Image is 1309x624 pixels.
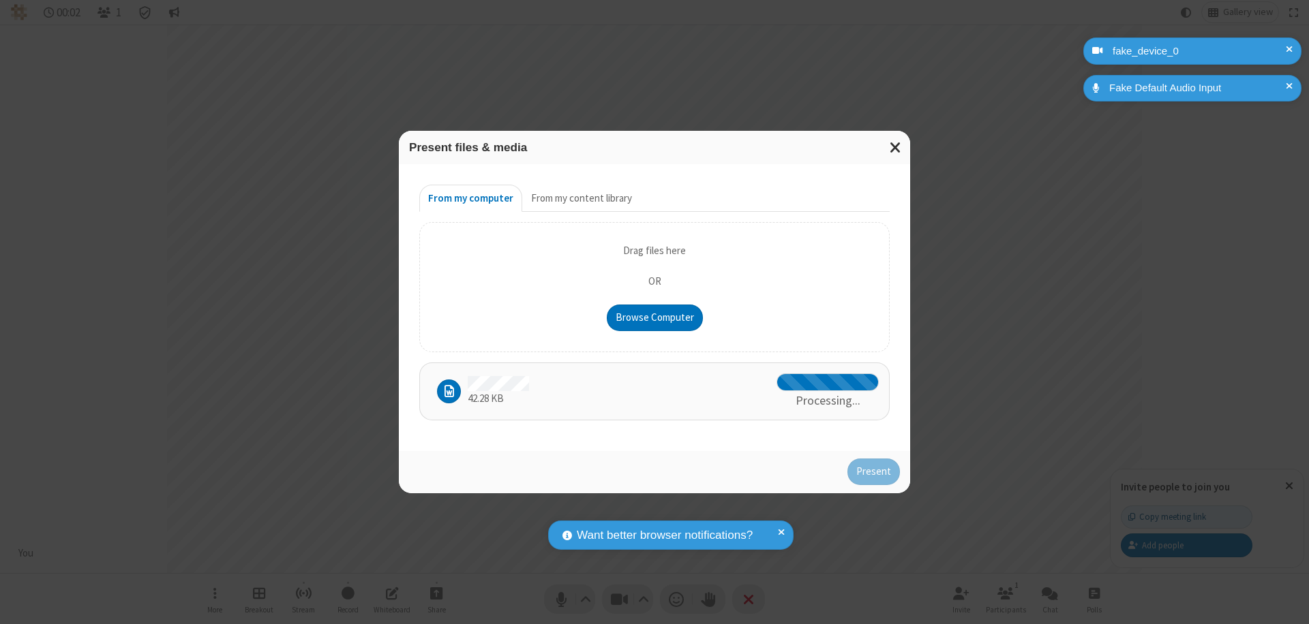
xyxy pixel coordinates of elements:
p: 42.28 KB [468,391,529,407]
button: Close modal [882,131,910,164]
div: We're still working on getting this file ready for presentation. Check back soon! [419,362,890,420]
button: Present [847,458,900,486]
span: Want better browser notifications? [577,527,753,544]
button: From my content library [522,185,641,212]
p: Processing... [796,391,860,409]
div: Fake Default Audio Input [1104,80,1291,96]
div: fake_device_0 [1108,44,1291,59]
button: From my computer [419,185,522,212]
h3: Present files & media [409,141,900,154]
button: Browse Computer [607,305,703,332]
div: Upload Background [419,222,890,353]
